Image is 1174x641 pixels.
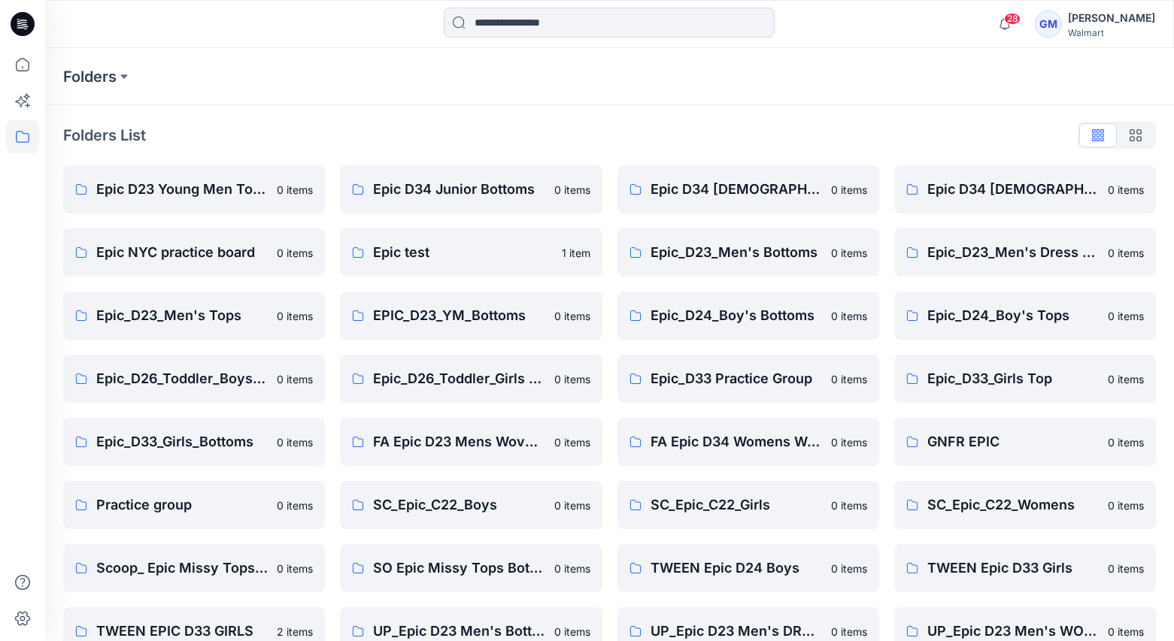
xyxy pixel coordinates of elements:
a: GNFR EPIC0 items [894,418,1156,466]
a: Epic D23 Young Men Tops0 items [63,165,325,213]
p: 0 items [277,497,313,513]
p: 0 items [1108,182,1144,198]
a: Epic_D33_Girls Top0 items [894,355,1156,403]
p: GNFR EPIC [927,431,1099,452]
p: TWEEN Epic D33 Girls [927,558,1099,579]
p: 0 items [277,308,313,324]
p: 0 items [554,497,590,513]
a: Epic NYC practice board0 items [63,228,325,277]
p: 0 items [277,245,313,261]
p: Epic_D24_Boy's Bottoms [651,305,822,326]
p: SC_Epic_C22_Girls [651,494,822,516]
a: TWEEN Epic D33 Girls0 items [894,544,1156,592]
a: Epic_D23_Men's Dress Top and Bottoms0 items [894,228,1156,277]
a: SC_Epic_C22_Boys0 items [340,481,602,529]
p: Epic_D26_Toddler_Girls Tops & Bottoms [373,368,545,389]
p: Practice group [96,494,268,516]
p: Epic_D23_Men's Bottoms [651,242,822,263]
p: FA Epic D23 Mens Wovens [373,431,545,452]
span: 28 [1004,13,1021,25]
p: TWEEN Epic D24 Boys [651,558,822,579]
p: 0 items [1108,245,1144,261]
p: 0 items [1108,624,1144,639]
p: Epic D34 [DEMOGRAPHIC_DATA] Bottoms [651,179,822,200]
p: 0 items [831,371,867,387]
a: Epic D34 [DEMOGRAPHIC_DATA] Bottoms0 items [617,165,879,213]
p: 0 items [277,561,313,576]
div: GM [1035,11,1062,38]
p: 0 items [1108,434,1144,450]
a: Epic test1 item [340,228,602,277]
p: SO Epic Missy Tops Bottoms Dress [373,558,545,579]
p: FA Epic D34 Womens Woven [651,431,822,452]
p: 0 items [831,182,867,198]
p: SC_Epic_C22_Womens [927,494,1099,516]
p: 0 items [554,182,590,198]
a: EPIC_D23_YM_Bottoms0 items [340,292,602,340]
p: Epic test [373,242,552,263]
a: Epic_D23_Men's Bottoms0 items [617,228,879,277]
p: Epic_D23_Men's Tops [96,305,268,326]
p: Epic D34 [DEMOGRAPHIC_DATA] Tops [927,179,1099,200]
p: 0 items [554,624,590,639]
a: Epic_D23_Men's Tops0 items [63,292,325,340]
p: 0 items [831,624,867,639]
p: 0 items [831,434,867,450]
p: 2 items [277,624,313,639]
a: Epic_D26_Toddler_Girls Tops & Bottoms0 items [340,355,602,403]
p: SC_Epic_C22_Boys [373,494,545,516]
div: Walmart [1068,27,1155,38]
p: 0 items [831,308,867,324]
p: Epic D34 Junior Bottoms [373,179,545,200]
p: 0 items [554,561,590,576]
a: Epic D34 Junior Bottoms0 items [340,165,602,213]
p: Epic_D24_Boy's Tops [927,305,1099,326]
p: 0 items [1108,371,1144,387]
p: 1 item [562,245,590,261]
a: SO Epic Missy Tops Bottoms Dress0 items [340,544,602,592]
p: 0 items [554,434,590,450]
a: TWEEN Epic D24 Boys0 items [617,544,879,592]
p: 0 items [1108,497,1144,513]
p: Epic_D33_Girls_Bottoms [96,431,268,452]
a: Epic_D26_Toddler_Boys Tops & Bottoms0 items [63,355,325,403]
p: 0 items [277,182,313,198]
p: 0 items [554,371,590,387]
a: SC_Epic_C22_Girls0 items [617,481,879,529]
p: Epic_D33_Girls Top [927,368,1099,389]
a: Epic D34 [DEMOGRAPHIC_DATA] Tops0 items [894,165,1156,213]
p: 0 items [554,308,590,324]
p: EPIC_D23_YM_Bottoms [373,305,545,326]
div: [PERSON_NAME] [1068,9,1155,27]
a: Epic_D24_Boy's Tops0 items [894,292,1156,340]
p: Scoop_ Epic Missy Tops Bottoms Dress [96,558,268,579]
p: 0 items [277,434,313,450]
p: Epic_D33 Practice Group [651,368,822,389]
p: Epic NYC practice board [96,242,268,263]
a: Epic_D24_Boy's Bottoms0 items [617,292,879,340]
p: 0 items [277,371,313,387]
p: Epic D23 Young Men Tops [96,179,268,200]
a: SC_Epic_C22_Womens0 items [894,481,1156,529]
a: FA Epic D34 Womens Woven0 items [617,418,879,466]
p: Epic_D26_Toddler_Boys Tops & Bottoms [96,368,268,389]
p: 0 items [831,497,867,513]
a: FA Epic D23 Mens Wovens0 items [340,418,602,466]
a: Scoop_ Epic Missy Tops Bottoms Dress0 items [63,544,325,592]
p: 0 items [831,561,867,576]
p: Folders List [63,124,146,147]
a: Folders [63,66,117,87]
a: Epic_D33 Practice Group0 items [617,355,879,403]
p: Epic_D23_Men's Dress Top and Bottoms [927,242,1099,263]
a: Epic_D33_Girls_Bottoms0 items [63,418,325,466]
a: Practice group0 items [63,481,325,529]
p: 0 items [831,245,867,261]
p: 0 items [1108,308,1144,324]
p: 0 items [1108,561,1144,576]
